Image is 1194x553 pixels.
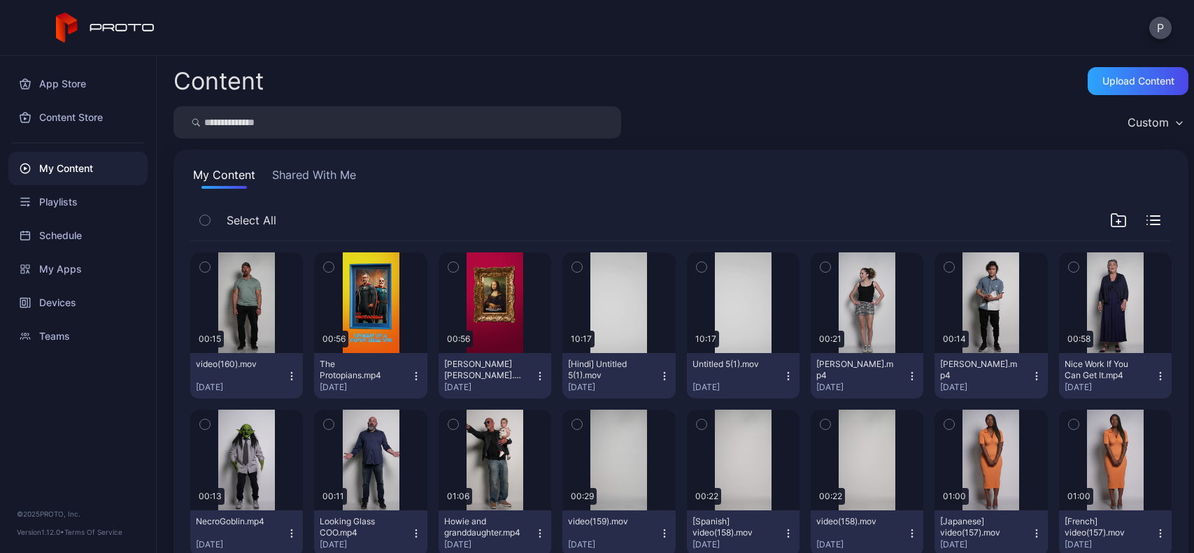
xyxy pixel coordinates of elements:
[568,382,658,393] div: [DATE]
[320,539,410,550] div: [DATE]
[1149,17,1172,39] button: P
[444,516,521,538] div: Howie and granddaughter.mp4
[692,516,769,538] div: [Spanish] video(158).mov
[816,382,907,393] div: [DATE]
[1065,516,1142,538] div: [French] video(157).mov
[8,286,148,319] a: Devices
[320,359,397,381] div: The Protopians.mp4
[934,353,1047,398] button: [PERSON_NAME].mp4[DATE]
[8,185,148,219] a: Playlists
[816,359,893,381] div: Carie Berk.mp4
[811,353,923,398] button: [PERSON_NAME].mp4[DATE]
[227,212,276,229] span: Select All
[8,152,148,185] a: My Content
[940,382,1030,393] div: [DATE]
[196,382,286,393] div: [DATE]
[1088,67,1188,95] button: Upload Content
[8,101,148,134] a: Content Store
[568,516,645,527] div: video(159).mov
[439,353,551,398] button: [PERSON_NAME] [PERSON_NAME].mp4[DATE]
[1065,539,1155,550] div: [DATE]
[444,382,534,393] div: [DATE]
[444,359,521,381] div: Da Vinci's Mona Lisa.mp4
[1065,382,1155,393] div: [DATE]
[190,353,303,398] button: video(160).mov[DATE]
[8,219,148,252] a: Schedule
[8,319,148,353] a: Teams
[940,359,1017,381] div: Shin Lim.mp4
[1065,359,1142,381] div: Nice Work If You Can Get It.mp4
[314,353,427,398] button: The Protopians.mp4[DATE]
[692,539,783,550] div: [DATE]
[64,528,122,536] a: Terms Of Service
[940,539,1030,550] div: [DATE]
[1121,106,1188,138] button: Custom
[8,252,148,286] a: My Apps
[692,359,769,370] div: Untitled 5(1).mov
[17,508,139,519] div: © 2025 PROTO, Inc.
[190,166,258,189] button: My Content
[568,539,658,550] div: [DATE]
[269,166,359,189] button: Shared With Me
[687,353,799,398] button: Untitled 5(1).mov[DATE]
[568,359,645,381] div: [Hindi] Untitled 5(1).mov
[8,67,148,101] a: App Store
[1128,115,1169,129] div: Custom
[444,539,534,550] div: [DATE]
[692,382,783,393] div: [DATE]
[1059,353,1172,398] button: Nice Work If You Can Get It.mp4[DATE]
[196,359,273,370] div: video(160).mov
[816,539,907,550] div: [DATE]
[1102,76,1174,87] div: Upload Content
[173,69,264,93] div: Content
[196,516,273,527] div: NecroGoblin.mp4
[816,516,893,527] div: video(158).mov
[320,516,397,538] div: Looking Glass COO.mp4
[562,353,675,398] button: [Hindi] Untitled 5(1).mov[DATE]
[940,516,1017,538] div: [Japanese] video(157).mov
[17,528,64,536] span: Version 1.12.0 •
[320,382,410,393] div: [DATE]
[196,539,286,550] div: [DATE]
